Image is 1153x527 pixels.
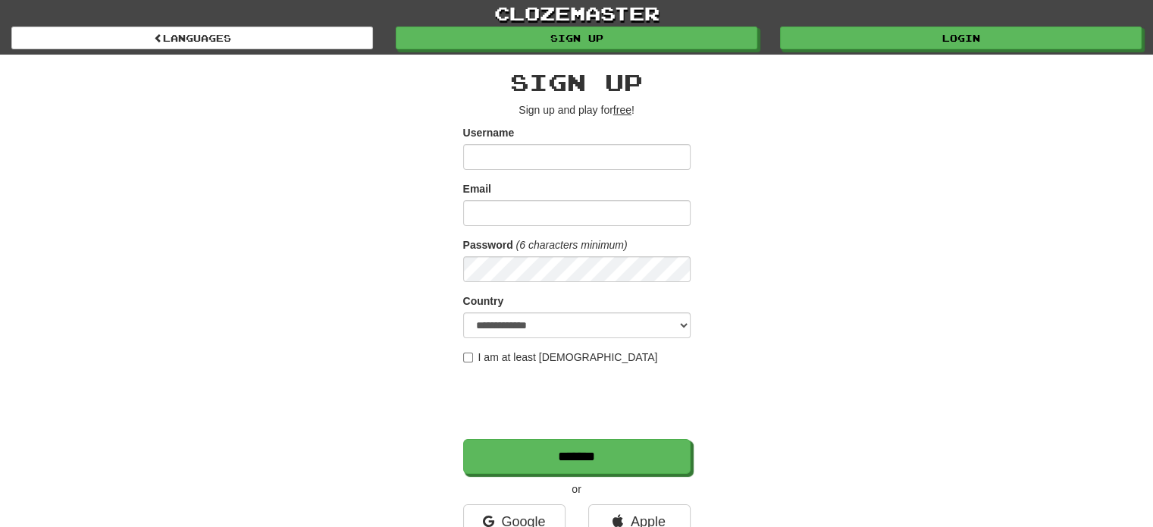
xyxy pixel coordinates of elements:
[780,27,1142,49] a: Login
[396,27,757,49] a: Sign up
[463,372,694,431] iframe: reCAPTCHA
[463,237,513,253] label: Password
[463,353,473,362] input: I am at least [DEMOGRAPHIC_DATA]
[11,27,373,49] a: Languages
[463,125,515,140] label: Username
[463,350,658,365] label: I am at least [DEMOGRAPHIC_DATA]
[463,102,691,118] p: Sign up and play for !
[463,70,691,95] h2: Sign up
[463,482,691,497] p: or
[613,104,631,116] u: free
[463,293,504,309] label: Country
[463,181,491,196] label: Email
[516,239,628,251] em: (6 characters minimum)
